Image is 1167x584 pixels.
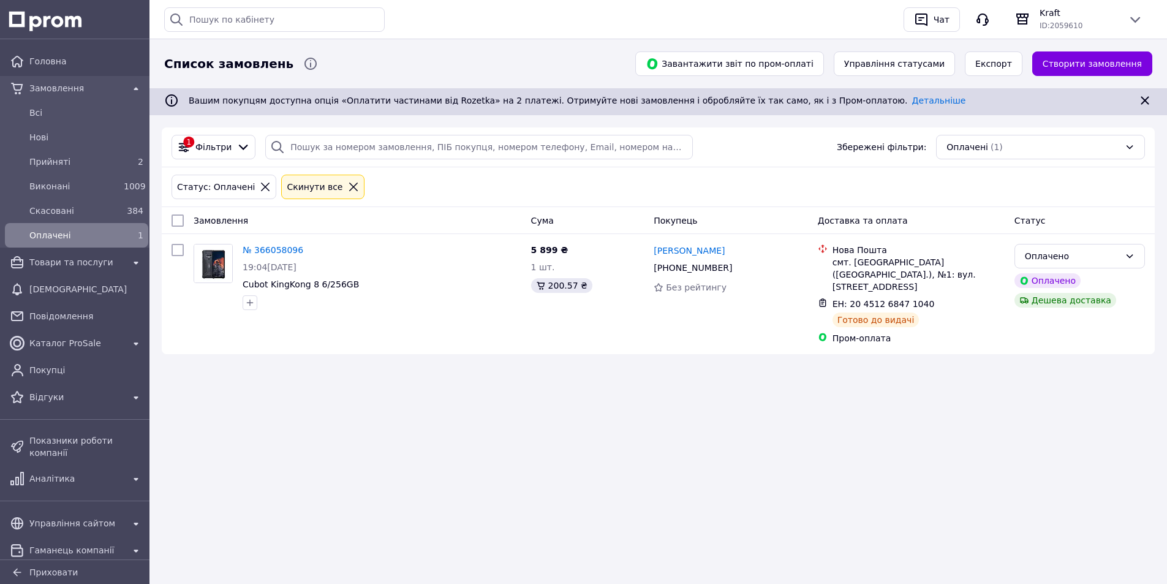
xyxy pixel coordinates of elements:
[833,313,920,327] div: Готово до видачі
[29,156,119,168] span: Прийняті
[189,96,965,105] span: Вашим покупцям доступна опція «Оплатити частинами від Rozetka» на 2 платежі. Отримуйте нові замов...
[833,332,1005,344] div: Пром-оплата
[531,245,568,255] span: 5 899 ₴
[29,55,143,67] span: Головна
[243,279,359,289] a: Cubot KingKong 8 6/256GB
[194,245,232,282] img: Фото товару
[29,364,143,376] span: Покупці
[29,180,119,192] span: Виконані
[195,141,232,153] span: Фільтри
[194,244,233,283] a: Фото товару
[29,310,143,322] span: Повідомлення
[833,244,1005,256] div: Нова Пошта
[243,262,296,272] span: 19:04[DATE]
[1032,51,1152,76] a: Створити замовлення
[651,259,735,276] div: [PHONE_NUMBER]
[29,229,119,241] span: Оплачені
[265,135,692,159] input: Пошук за номером замовлення, ПІБ покупця, номером телефону, Email, номером накладної
[834,51,955,76] button: Управління статусами
[946,141,988,153] span: Оплачені
[531,262,555,272] span: 1 шт.
[1025,249,1120,263] div: Оплачено
[29,472,124,485] span: Аналітика
[29,337,124,349] span: Каталог ProSale
[164,55,293,73] span: Список замовлень
[833,256,1005,293] div: смт. [GEOGRAPHIC_DATA] ([GEOGRAPHIC_DATA].), №1: вул. [STREET_ADDRESS]
[124,181,146,191] span: 1009
[654,245,725,257] a: [PERSON_NAME]
[29,391,124,403] span: Відгуки
[654,216,697,226] span: Покупець
[29,544,124,556] span: Гаманець компанії
[29,205,119,217] span: Скасовані
[818,216,908,226] span: Доставка та оплата
[904,7,960,32] button: Чат
[1040,21,1082,30] span: ID: 2059610
[666,283,727,292] span: Без рейтингу
[29,82,124,94] span: Замовлення
[243,245,303,255] a: № 366058096
[1014,273,1081,288] div: Оплачено
[29,256,124,268] span: Товари та послуги
[29,434,143,459] span: Показники роботи компанії
[635,51,824,76] button: Завантажити звіт по пром-оплаті
[138,230,143,240] span: 1
[127,206,143,216] span: 384
[1014,216,1046,226] span: Статус
[1040,7,1118,19] span: Kraft
[991,142,1003,152] span: (1)
[531,216,554,226] span: Cума
[531,278,592,293] div: 200.57 ₴
[194,216,248,226] span: Замовлення
[833,299,935,309] span: ЕН: 20 4512 6847 1040
[931,10,952,29] div: Чат
[912,96,966,105] a: Детальніше
[965,51,1022,76] button: Експорт
[284,180,345,194] div: Cкинути все
[29,567,78,577] span: Приховати
[29,283,143,295] span: [DEMOGRAPHIC_DATA]
[29,517,124,529] span: Управління сайтом
[1014,293,1116,308] div: Дешева доставка
[164,7,385,32] input: Пошук по кабінету
[29,131,143,143] span: Нові
[175,180,257,194] div: Статус: Оплачені
[29,107,143,119] span: Всi
[138,157,143,167] span: 2
[837,141,926,153] span: Збережені фільтри:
